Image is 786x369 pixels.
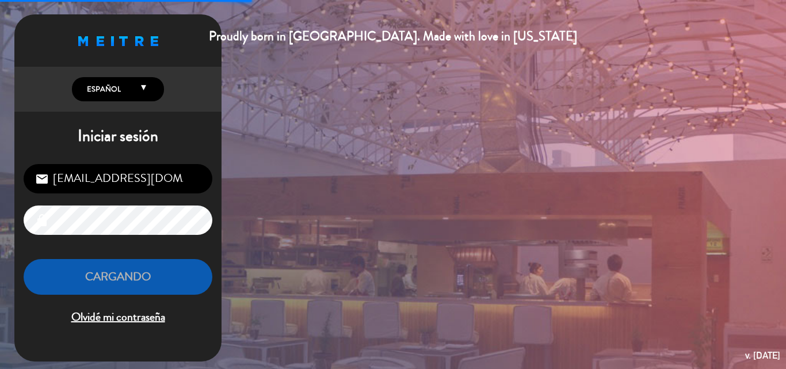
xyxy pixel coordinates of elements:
span: Olvidé mi contraseña [24,308,212,327]
input: Correo Electrónico [24,164,212,193]
div: v. [DATE] [745,348,780,363]
span: Español [84,83,121,95]
button: Cargando [24,259,212,295]
h1: Iniciar sesión [14,127,222,146]
i: lock [35,214,49,227]
i: email [35,172,49,186]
